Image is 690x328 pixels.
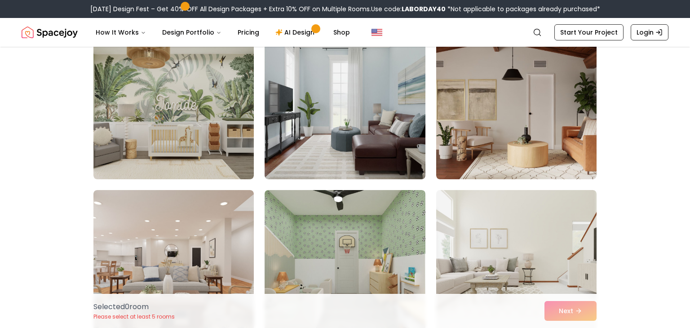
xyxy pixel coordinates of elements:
[268,23,324,41] a: AI Design
[265,35,425,179] img: Room room-14
[90,4,600,13] div: [DATE] Design Fest – Get 40% OFF All Design Packages + Extra 10% OFF on Multiple Rooms.
[446,4,600,13] span: *Not applicable to packages already purchased*
[554,24,624,40] a: Start Your Project
[22,23,78,41] a: Spacejoy
[631,24,668,40] a: Login
[155,23,229,41] button: Design Portfolio
[371,4,446,13] span: Use code:
[22,23,78,41] img: Spacejoy Logo
[230,23,266,41] a: Pricing
[436,35,597,179] img: Room room-15
[93,313,175,320] p: Please select at least 5 rooms
[88,23,357,41] nav: Main
[93,301,175,312] p: Selected 0 room
[326,23,357,41] a: Shop
[402,4,446,13] b: LABORDAY40
[372,27,382,38] img: United States
[22,18,668,47] nav: Global
[93,35,254,179] img: Room room-13
[88,23,153,41] button: How It Works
